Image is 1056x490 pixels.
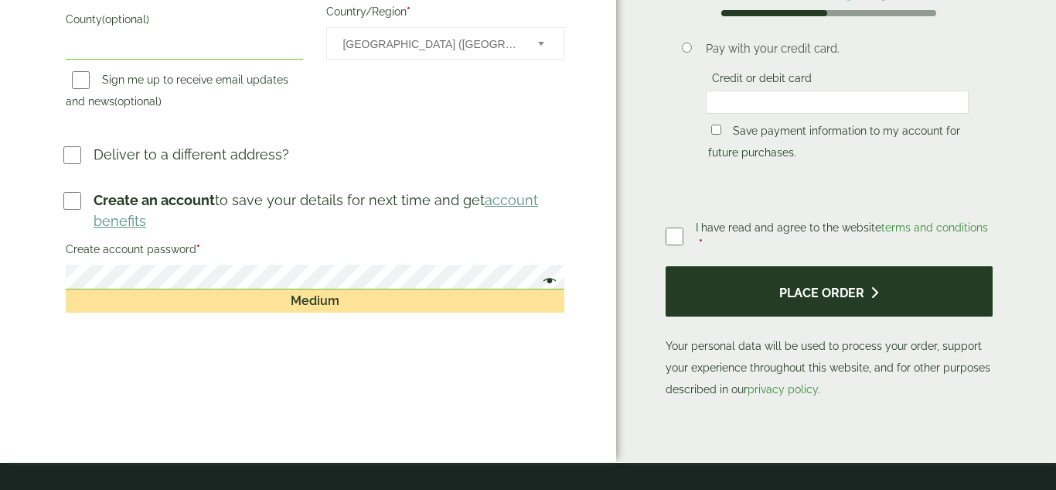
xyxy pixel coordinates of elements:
label: County [66,9,303,35]
span: (optional) [102,13,149,26]
p: Pay with your credit card. [706,40,969,57]
abbr: required [196,243,200,255]
label: Create account password [66,238,564,265]
iframe: Secure card payment input frame [710,95,965,109]
p: to save your details for next time and get [94,190,567,231]
abbr: required [699,238,703,250]
a: terms and conditions [881,221,988,234]
p: Your personal data will be used to process your order, support your experience throughout this we... [666,266,993,400]
a: privacy policy [748,383,818,396]
button: Place order [666,266,993,317]
label: Credit or debit card [706,72,818,89]
span: (optional) [114,95,162,108]
div: Medium [66,290,564,313]
label: Sign me up to receive email updates and news [66,74,288,112]
p: Deliver to a different address? [94,144,289,165]
span: United Kingdom (UK) [342,28,516,60]
span: Country/Region [326,27,564,60]
strong: Create an account [94,192,215,208]
label: Save payment information to my account for future purchases. [708,125,960,163]
abbr: required [407,5,410,18]
a: account benefits [94,192,538,229]
input: Sign me up to receive email updates and news(optional) [72,71,90,89]
label: Country/Region [326,1,564,27]
span: I have read and agree to the website [696,221,988,234]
